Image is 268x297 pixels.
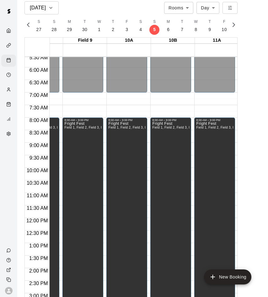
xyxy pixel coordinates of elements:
[139,19,142,25] span: S
[53,19,55,25] span: S
[25,218,49,223] span: 12:00 PM
[64,126,215,129] span: Field 1, Field 2, Field 3, Field 6, Field 7, Field 8, Field 9, [GEOGRAPHIC_DATA], 11A, 11B, 10A, 10B
[24,1,59,14] button: [DATE]
[28,118,50,123] span: 8:00 AM
[28,55,50,60] span: 5:30 AM
[134,17,147,35] button: S4
[126,19,128,25] span: F
[63,38,107,44] div: Field 9
[68,19,71,25] span: M
[67,26,72,33] p: 29
[38,19,40,25] span: S
[25,180,50,186] span: 10:30 AM
[28,243,50,248] span: 1:00 PM
[120,17,134,35] button: F3
[108,126,259,129] span: Field 1, Field 2, Field 3, Field 6, Field 7, Field 8, Field 9, [GEOGRAPHIC_DATA], 11A, 11B, 10A, 10B
[1,255,17,265] a: Visit help center
[25,168,50,173] span: 10:00 AM
[97,19,101,25] span: W
[161,17,175,35] button: M6
[196,119,233,122] div: 8:00 AM – 9:00 PM
[204,269,251,284] button: add
[106,17,120,35] button: T2
[112,26,114,33] p: 2
[51,26,57,33] p: 28
[208,19,211,25] span: T
[195,38,239,44] div: 11A
[175,17,189,35] button: T7
[1,265,17,275] a: View public page
[167,26,169,33] p: 6
[1,275,17,284] div: Copy public page link
[28,268,50,273] span: 2:00 PM
[203,17,217,35] button: T9
[62,17,77,35] button: M29
[164,2,193,13] div: Rooms
[194,19,198,25] span: W
[28,155,50,161] span: 9:30 AM
[28,256,50,261] span: 1:30 PM
[25,205,50,211] span: 11:30 AM
[36,26,42,33] p: 27
[28,93,50,98] span: 7:00 AM
[31,17,47,35] button: S27
[3,5,15,18] img: Swift logo
[223,19,226,25] span: F
[139,26,142,33] p: 4
[152,119,189,122] div: 8:00 AM – 9:00 PM
[181,26,183,33] p: 7
[28,143,50,148] span: 9:00 AM
[208,26,211,33] p: 9
[25,193,50,198] span: 11:00 AM
[107,38,151,44] div: 10A
[112,19,114,25] span: T
[217,17,232,35] button: F10
[77,17,93,35] button: T30
[83,19,86,25] span: T
[147,17,161,35] button: S5
[28,105,50,110] span: 7:30 AM
[98,26,100,33] p: 1
[25,231,49,236] span: 12:30 PM
[28,67,50,73] span: 6:00 AM
[30,3,46,12] h6: [DATE]
[28,281,50,286] span: 2:30 PM
[92,17,106,35] button: W1
[28,130,50,135] span: 8:30 AM
[153,26,156,33] p: 5
[108,119,145,122] div: 8:00 AM – 9:00 PM
[28,80,50,85] span: 6:30 AM
[189,17,203,35] button: W8
[64,119,101,122] div: 8:00 AM – 9:00 PM
[126,26,128,33] p: 3
[195,26,197,33] p: 8
[82,26,88,33] p: 30
[151,38,195,44] div: 10B
[1,246,17,255] a: Contact Us
[222,26,227,33] p: 10
[196,2,219,13] div: Day
[46,17,62,35] button: S28
[167,19,170,25] span: M
[153,19,156,25] span: S
[181,19,183,25] span: T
